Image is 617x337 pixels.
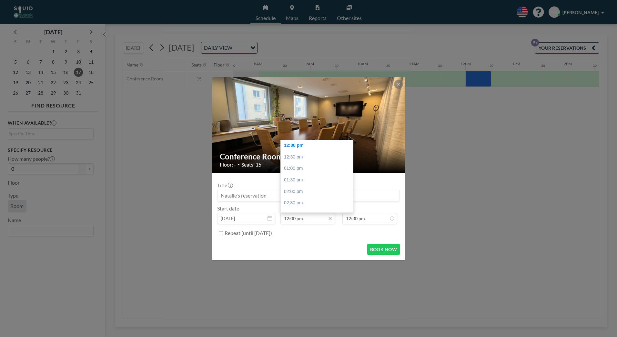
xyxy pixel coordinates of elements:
[220,161,236,168] span: Floor: -
[217,182,232,189] label: Title
[220,152,398,161] h2: Conference Room
[281,163,356,174] div: 01:00 pm
[281,174,356,186] div: 01:30 pm
[225,230,272,236] label: Repeat (until [DATE])
[217,205,239,212] label: Start date
[212,52,406,198] img: 537.JPG
[338,208,340,222] span: -
[281,197,356,209] div: 02:30 pm
[281,209,356,220] div: 03:00 pm
[217,190,400,201] input: Natalie's reservation
[367,244,400,255] button: BOOK NOW
[281,186,356,198] div: 02:00 pm
[241,161,261,168] span: Seats: 15
[281,151,356,163] div: 12:30 pm
[238,162,240,167] span: •
[281,140,356,151] div: 12:00 pm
